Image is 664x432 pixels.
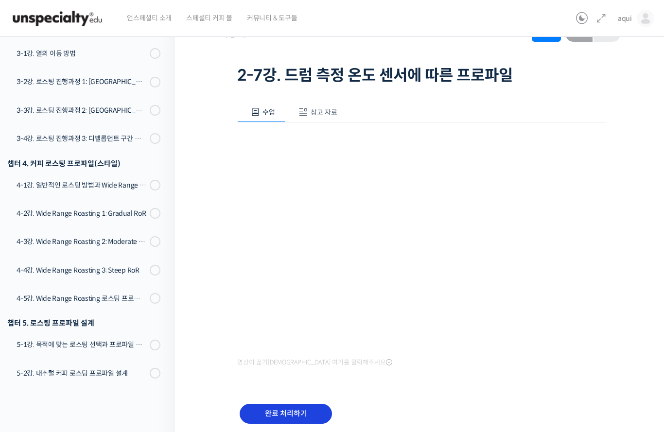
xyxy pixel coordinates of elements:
[3,308,64,332] a: 홈
[224,32,256,38] span: 수업 13
[125,308,187,332] a: 설정
[17,105,147,116] div: 3-3강. 로스팅 진행과정 2: [GEOGRAPHIC_DATA], [GEOGRAPHIC_DATA] 구간 열량 컨트롤
[17,339,147,350] div: 5-1강. 목적에 맞는 로스팅 선택과 프로파일 설계
[7,157,160,170] div: 챕터 4. 커피 로스팅 프로파일(스타일)
[262,108,275,117] span: 수업
[17,76,147,87] div: 3-2강. 로스팅 진행과정 1: [GEOGRAPHIC_DATA] 구간 열량 컨트롤
[17,133,147,144] div: 3-4강. 로스팅 진행과정 3: 디벨롭먼트 구간 열량 컨트롤
[618,14,632,23] span: aqui
[240,404,332,424] input: 완료 처리하기
[17,293,147,304] div: 4-5강. Wide Range Roasting 로스팅 프로파일 비교
[17,265,147,276] div: 4-4강. Wide Range Roasting 3: Steep RoR
[17,368,147,379] div: 5-2강. 내추럴 커피 로스팅 프로파일 설계
[17,180,147,190] div: 4-1강. 일반적인 로스팅 방법과 Wide Range Roasting
[17,48,147,59] div: 3-1강. 열의 이동 방법
[150,323,162,330] span: 설정
[237,66,607,85] h1: 2-7강. 드럼 측정 온도 센서에 따른 프로파일
[31,323,36,330] span: 홈
[64,308,125,332] a: 대화
[311,108,337,117] span: 참고 자료
[237,359,392,366] span: 영상이 끊기[DEMOGRAPHIC_DATA] 여기를 클릭해주세요
[17,208,147,219] div: 4-2강. Wide Range Roasting 1: Gradual RoR
[89,323,101,331] span: 대화
[17,236,147,247] div: 4-3강. Wide Range Roasting 2: Moderate RoR
[7,316,160,329] div: 챕터 5. 로스팅 프로파일 설계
